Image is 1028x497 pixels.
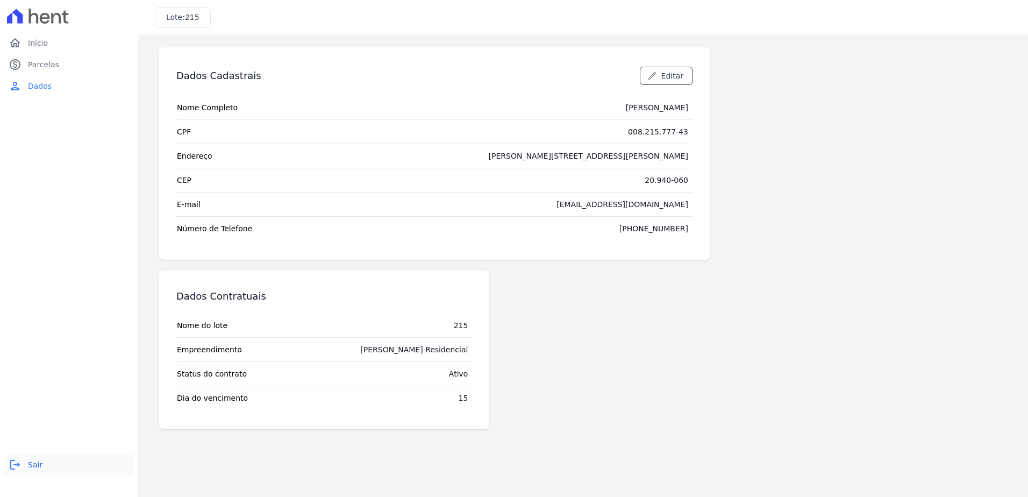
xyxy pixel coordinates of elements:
[645,175,688,186] div: 20.940-060
[177,344,242,355] span: Empreendimento
[177,320,227,331] span: Nome do lote
[28,459,42,470] span: Sair
[4,54,133,75] a: paidParcelas
[177,151,212,161] span: Endereço
[28,38,48,48] span: Início
[640,67,693,85] a: Editar
[459,393,468,403] div: 15
[4,454,133,475] a: logoutSair
[177,175,191,186] span: CEP
[177,102,238,113] span: Nome Completo
[177,223,252,234] span: Número de Telefone
[661,70,683,81] span: Editar
[489,151,688,161] div: [PERSON_NAME][STREET_ADDRESS][PERSON_NAME]
[185,13,199,22] span: 215
[28,81,52,91] span: Dados
[177,199,201,210] span: E-mail
[177,126,191,137] span: CPF
[9,58,22,71] i: paid
[556,199,688,210] div: [EMAIL_ADDRESS][DOMAIN_NAME]
[9,458,22,471] i: logout
[9,80,22,93] i: person
[449,368,468,379] div: Ativo
[360,344,468,355] div: [PERSON_NAME] Residencial
[9,37,22,49] i: home
[4,32,133,54] a: homeInício
[4,75,133,97] a: personDados
[628,126,688,137] div: 008.215.777-43
[626,102,688,113] div: [PERSON_NAME]
[28,59,59,70] span: Parcelas
[619,223,688,234] div: [PHONE_NUMBER]
[176,290,266,303] h3: Dados Contratuais
[454,320,468,331] div: 215
[166,12,199,23] h3: Lote:
[176,69,261,82] h3: Dados Cadastrais
[177,393,248,403] span: Dia do vencimento
[177,368,247,379] span: Status do contrato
